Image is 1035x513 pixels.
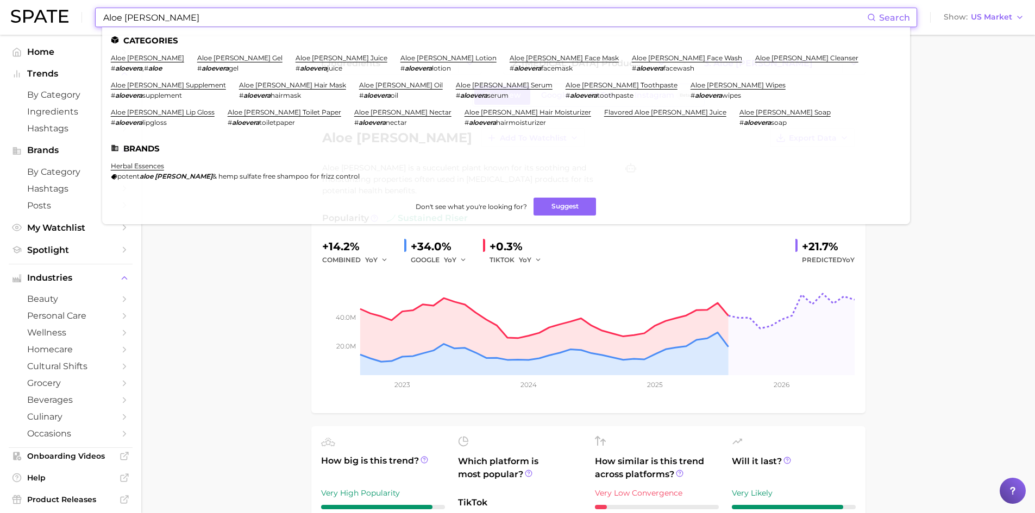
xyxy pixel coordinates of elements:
[971,14,1012,20] span: US Market
[9,448,133,464] a: Onboarding Videos
[432,64,451,72] span: lotion
[604,108,726,116] a: flavored aloe [PERSON_NAME] juice
[296,64,300,72] span: #
[460,91,487,99] em: aloevera
[322,254,396,267] div: combined
[9,242,133,258] a: Spotlight
[732,455,856,481] span: Will it last?
[632,64,636,72] span: #
[458,455,582,491] span: Which platform is most popular?
[321,486,445,499] div: Very High Popularity
[228,108,341,116] a: aloe [PERSON_NAME] toilet paper
[115,64,142,72] em: aloevera
[365,255,378,264] span: YoY
[566,81,678,89] a: aloe [PERSON_NAME] toothpaste
[9,425,133,442] a: occasions
[732,486,856,499] div: Very Likely
[9,142,133,159] button: Brands
[595,486,719,499] div: Very Low Convergence
[456,81,553,89] a: aloe [PERSON_NAME] serum
[115,118,142,126] em: aloevera
[197,64,202,72] span: #
[142,91,182,99] span: supplement
[296,54,387,62] a: aloe [PERSON_NAME] juice
[722,91,741,99] span: wipes
[27,361,114,371] span: cultural shifts
[597,91,633,99] span: toothpaste
[142,118,167,126] span: lipgloss
[9,290,133,307] a: beauty
[490,238,549,255] div: +0.3%
[111,81,226,89] a: aloe [PERSON_NAME] supplement
[9,408,133,425] a: culinary
[879,12,910,23] span: Search
[9,358,133,375] a: cultural shifts
[739,108,831,116] a: aloe [PERSON_NAME] soap
[102,8,867,27] input: Search here for a brand, industry, or ingredient
[271,91,301,99] span: hairmask
[322,238,396,255] div: +14.2%
[111,162,164,170] a: herbal essences
[400,54,497,62] a: aloe [PERSON_NAME] lotion
[111,36,901,45] li: Categories
[514,64,541,72] em: aloevera
[9,120,133,137] a: Hashtags
[469,118,496,126] em: aloevera
[27,47,114,57] span: Home
[27,378,114,388] span: grocery
[27,223,114,233] span: My Watchlist
[117,172,140,180] span: potent
[27,451,114,461] span: Onboarding Videos
[365,254,388,267] button: YoY
[456,91,460,99] span: #
[321,454,445,481] span: How big is this trend?
[9,391,133,408] a: beverages
[755,54,858,62] a: aloe [PERSON_NAME] cleanser
[519,254,542,267] button: YoY
[148,64,162,72] em: aloe
[632,54,742,62] a: aloe [PERSON_NAME] face wash
[663,64,694,72] span: facewash
[496,118,546,126] span: hairmoisturizer
[243,91,271,99] em: aloevera
[9,270,133,286] button: Industries
[534,198,596,216] button: Suggest
[394,381,410,389] tspan: 2023
[444,255,456,264] span: YoY
[9,86,133,103] a: by Category
[411,238,474,255] div: +34.0%
[9,66,133,82] button: Trends
[354,108,451,116] a: aloe [PERSON_NAME] nectar
[27,495,114,504] span: Product Releases
[510,54,619,62] a: aloe [PERSON_NAME] face mask
[27,311,114,321] span: personal care
[802,254,855,267] span: Predicted
[773,381,789,389] tspan: 2026
[465,118,469,126] span: #
[327,64,342,72] span: juice
[691,91,695,99] span: #
[27,395,114,405] span: beverages
[520,381,536,389] tspan: 2024
[27,428,114,439] span: occasions
[465,108,591,116] a: aloe [PERSON_NAME] hair moisturizer
[239,91,243,99] span: #
[27,69,114,79] span: Trends
[11,10,68,23] img: SPATE
[570,91,597,99] em: aloevera
[359,118,386,126] em: aloevera
[144,64,148,72] span: #
[566,91,570,99] span: #
[9,324,133,341] a: wellness
[400,64,405,72] span: #
[595,455,719,481] span: How similar is this trend across platforms?
[510,64,514,72] span: #
[228,118,232,126] span: #
[229,64,239,72] span: gel
[9,219,133,236] a: My Watchlist
[802,238,855,255] div: +21.7%
[321,505,445,509] div: 9 / 10
[359,81,443,89] a: aloe [PERSON_NAME] oil
[115,91,142,99] em: aloevera
[202,64,229,72] em: aloevera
